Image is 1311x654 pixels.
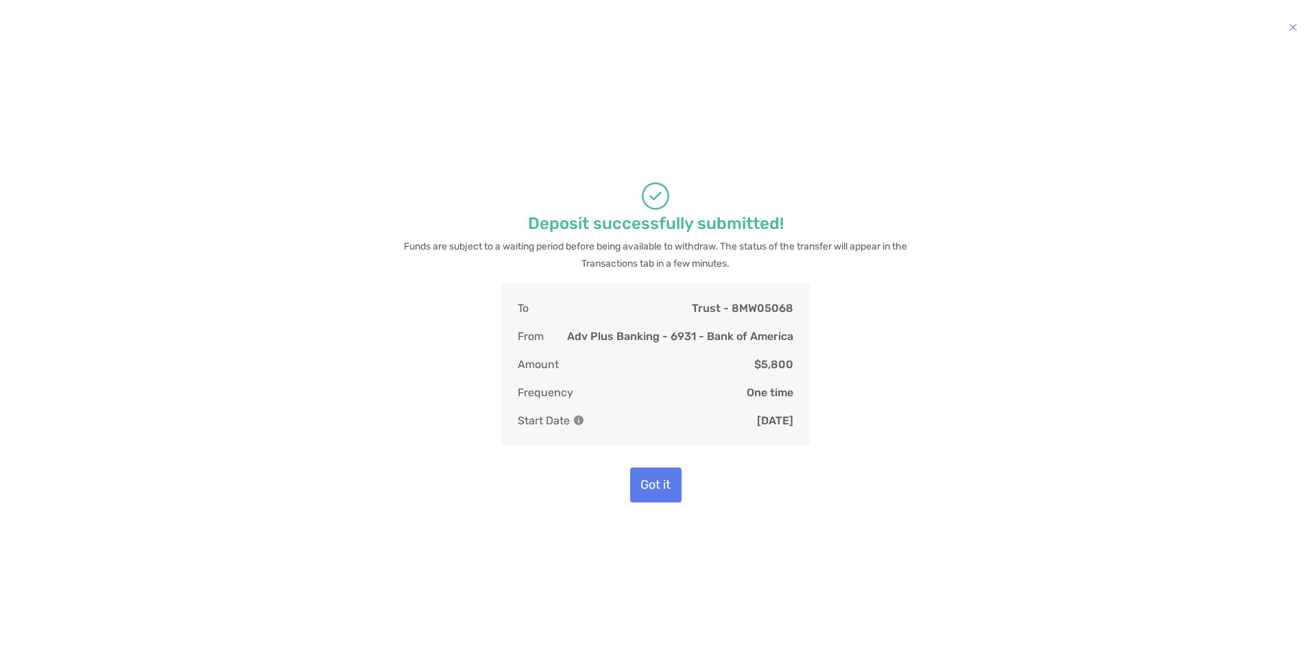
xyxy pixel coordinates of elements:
[692,300,793,317] p: Trust - 8MW05068
[518,328,544,345] p: From
[630,468,682,502] button: Got it
[528,215,784,232] p: Deposit successfully submitted!
[518,356,559,373] p: Amount
[757,412,793,429] p: [DATE]
[518,412,584,429] p: Start Date
[574,415,584,425] img: Information Icon
[754,356,793,373] p: $5,800
[518,300,529,317] p: To
[398,238,913,272] p: Funds are subject to a waiting period before being available to withdraw. The status of the trans...
[518,384,573,401] p: Frequency
[747,384,793,401] p: One time
[567,328,793,345] p: Adv Plus Banking - 6931 - Bank of America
